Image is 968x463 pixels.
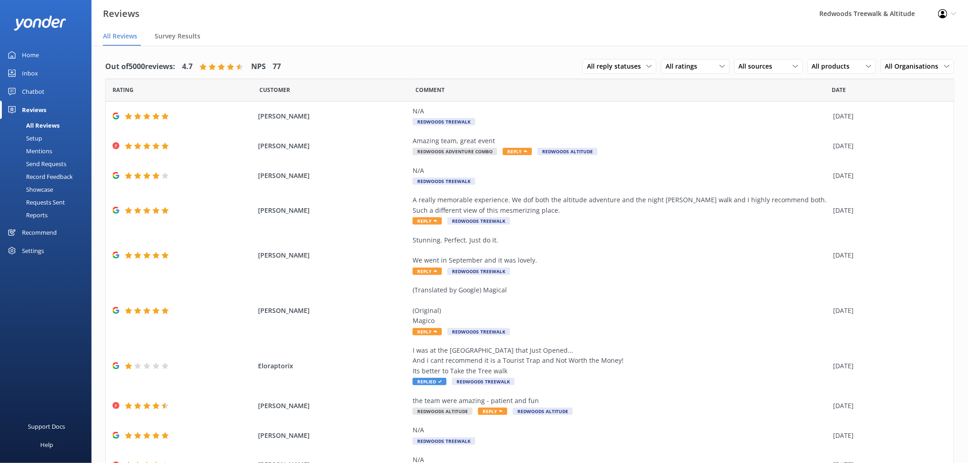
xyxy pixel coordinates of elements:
div: [DATE] [834,111,942,121]
div: Inbox [22,64,38,82]
a: Send Requests [5,157,91,170]
div: the team were amazing - patient and fun [413,396,829,406]
span: [PERSON_NAME] [258,111,408,121]
span: All Organisations [885,61,944,71]
div: Setup [5,132,42,145]
span: All products [812,61,855,71]
span: [PERSON_NAME] [258,141,408,151]
div: N/A [413,425,829,435]
span: Reply [413,268,442,275]
div: Settings [22,242,44,260]
span: [PERSON_NAME] [258,171,408,181]
div: [DATE] [834,250,942,260]
a: Mentions [5,145,91,157]
div: All Reviews [5,119,59,132]
span: Redwoods Altitude [513,408,573,415]
div: Requests Sent [5,196,65,209]
div: [DATE] [834,401,942,411]
span: Reply [413,328,442,335]
span: All ratings [666,61,703,71]
span: Replied [413,378,446,385]
span: All reply statuses [587,61,646,71]
div: [DATE] [834,431,942,441]
h4: 4.7 [182,61,193,73]
span: Question [416,86,445,94]
span: [PERSON_NAME] [258,205,408,215]
div: Reviews [22,101,46,119]
span: [PERSON_NAME] [258,401,408,411]
div: [DATE] [834,361,942,371]
div: [DATE] [834,141,942,151]
h4: Out of 5000 reviews: [105,61,175,73]
div: Stunning. Perfect. Just do it. We went in September and it was lovely. [413,235,829,266]
div: N/A [413,106,829,116]
a: Showcase [5,183,91,196]
span: Reply [413,217,442,225]
div: I was at the [GEOGRAPHIC_DATA] that Just Opened... And i cant recommend it is a Tourist Trap and ... [413,345,829,376]
span: Redwoods Treewalk [452,378,515,385]
span: Date [113,86,134,94]
a: Record Feedback [5,170,91,183]
div: (Translated by Google) Magical (Original) Magico [413,285,829,326]
div: [DATE] [834,171,942,181]
div: Recommend [22,223,57,242]
span: [PERSON_NAME] [258,250,408,260]
span: Reply [503,148,532,155]
div: Reports [5,209,48,221]
span: [PERSON_NAME] [258,431,408,441]
span: All sources [739,61,778,71]
a: All Reviews [5,119,91,132]
a: Setup [5,132,91,145]
span: Eloraptorix [258,361,408,371]
span: Redwoods Treewalk [413,178,475,185]
span: Redwoods Altitude [538,148,597,155]
span: Redwoods Treewalk [447,217,510,225]
div: Chatbot [22,82,44,101]
span: All Reviews [103,32,137,41]
span: Redwoods Treewalk [447,328,510,335]
span: Reply [478,408,507,415]
span: Date [259,86,290,94]
span: Survey Results [155,32,200,41]
div: [DATE] [834,205,942,215]
div: Mentions [5,145,52,157]
span: Redwoods Adventure Combo [413,148,497,155]
div: [DATE] [834,306,942,316]
span: Redwoods Treewalk [413,437,475,445]
div: Amazing team, great event [413,136,829,146]
div: A really memorable experience. We dof both the altitude adventure and the night [PERSON_NAME] wal... [413,195,829,215]
span: Date [832,86,846,94]
div: Showcase [5,183,53,196]
div: Support Docs [28,417,65,436]
h4: 77 [273,61,281,73]
h3: Reviews [103,6,140,21]
span: [PERSON_NAME] [258,306,408,316]
span: Redwoods Altitude [413,408,473,415]
div: Send Requests [5,157,66,170]
a: Requests Sent [5,196,91,209]
div: Home [22,46,39,64]
div: Help [40,436,53,454]
span: Redwoods Treewalk [413,118,475,125]
a: Reports [5,209,91,221]
img: yonder-white-logo.png [14,16,66,31]
span: Redwoods Treewalk [447,268,510,275]
div: Record Feedback [5,170,73,183]
h4: NPS [251,61,266,73]
div: N/A [413,166,829,176]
